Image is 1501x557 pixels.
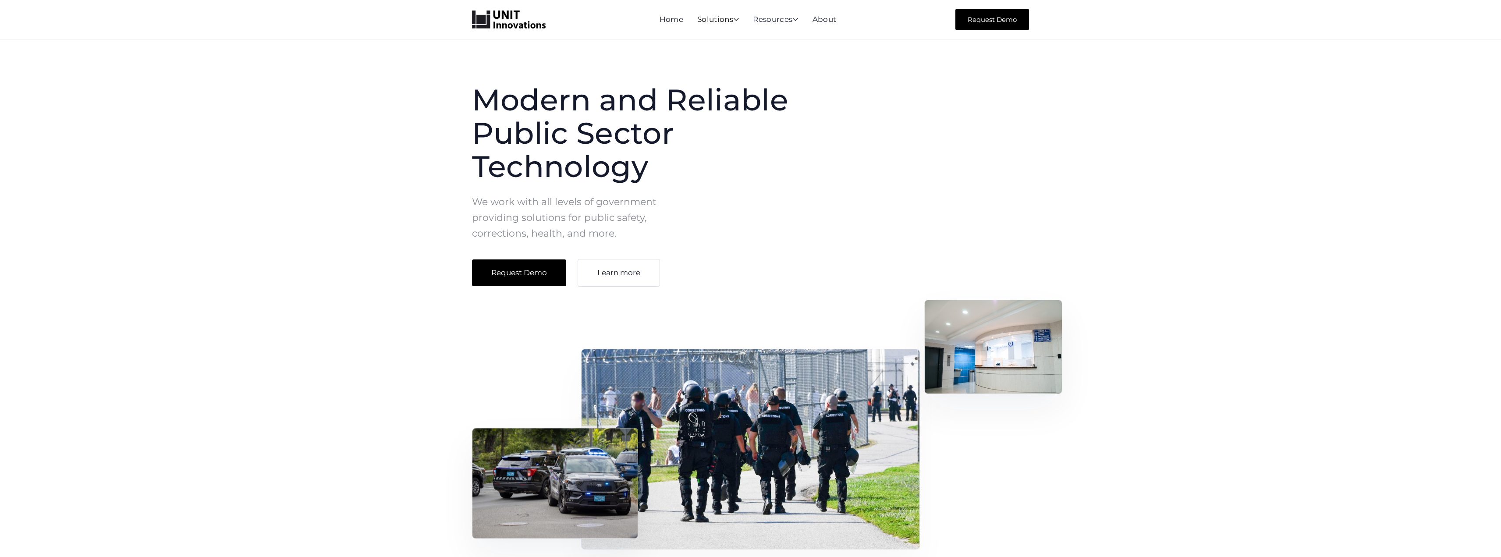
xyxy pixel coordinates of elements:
[472,194,674,241] p: We work with all levels of government providing solutions for public safety, corrections, health,...
[792,16,798,23] span: 
[753,16,798,25] div: Resources
[733,16,739,23] span: 
[813,15,837,24] a: About
[697,16,739,25] div: Solutions
[472,11,546,29] a: home
[955,9,1029,30] a: Request Demo
[472,83,830,183] h1: Modern and Reliable Public Sector Technology
[697,16,739,25] div: Solutions
[753,16,798,25] div: Resources
[578,259,660,287] a: Learn more
[660,15,683,24] a: Home
[472,259,566,286] a: Request Demo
